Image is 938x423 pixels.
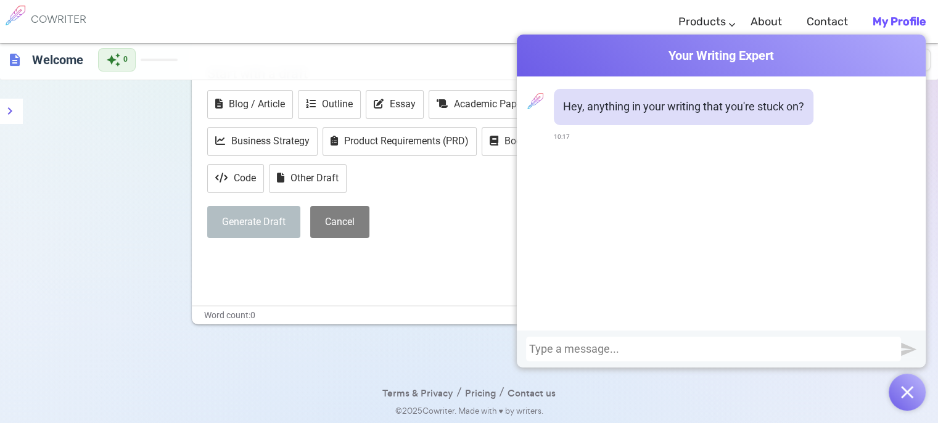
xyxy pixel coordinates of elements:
a: Products [678,4,726,40]
h6: Click to edit title [27,47,88,72]
span: description [7,52,22,67]
img: Send [901,342,916,357]
span: / [496,384,508,400]
button: Blog / Article [207,90,293,119]
button: Outline [298,90,361,119]
img: Open chat [901,386,913,398]
a: Contact [807,4,848,40]
button: Cancel [310,206,369,239]
span: 10:17 [554,128,570,146]
div: Word count: 0 [192,306,747,324]
button: Code [207,164,264,193]
p: Hey, anything in your writing that you're stuck on? [563,98,804,116]
button: Product Requirements (PRD) [323,127,477,156]
span: auto_awesome [106,52,121,67]
button: Other Draft [269,164,347,193]
h6: COWRITER [31,14,86,25]
a: Pricing [465,385,496,403]
a: Contact us [508,385,556,403]
button: Essay [366,90,424,119]
a: About [751,4,782,40]
span: 0 [123,54,128,66]
button: Book Report [482,127,566,156]
a: My Profile [873,4,926,40]
a: Terms & Privacy [382,385,453,403]
b: My Profile [873,15,926,28]
button: Generate Draft [207,206,300,239]
button: Academic Paper [429,90,533,119]
span: Your Writing Expert [517,47,926,65]
img: profile [523,89,548,113]
span: / [453,384,465,400]
button: Business Strategy [207,127,318,156]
